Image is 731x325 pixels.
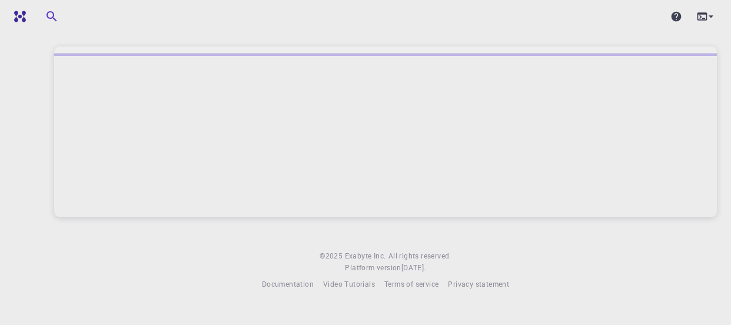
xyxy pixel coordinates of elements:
span: Privacy statement [448,279,509,288]
span: Terms of service [384,279,438,288]
span: Video Tutorials [323,279,375,288]
a: Exabyte Inc. [345,250,386,262]
a: Video Tutorials [323,278,375,290]
a: [DATE]. [401,262,426,274]
span: Documentation [262,279,314,288]
a: Terms of service [384,278,438,290]
span: Platform version [345,262,401,274]
span: © 2025 [320,250,344,262]
span: Exabyte Inc. [345,251,386,260]
span: All rights reserved. [388,250,451,262]
img: logo [9,11,26,22]
a: Documentation [262,278,314,290]
span: [DATE] . [401,263,426,272]
a: Privacy statement [448,278,509,290]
